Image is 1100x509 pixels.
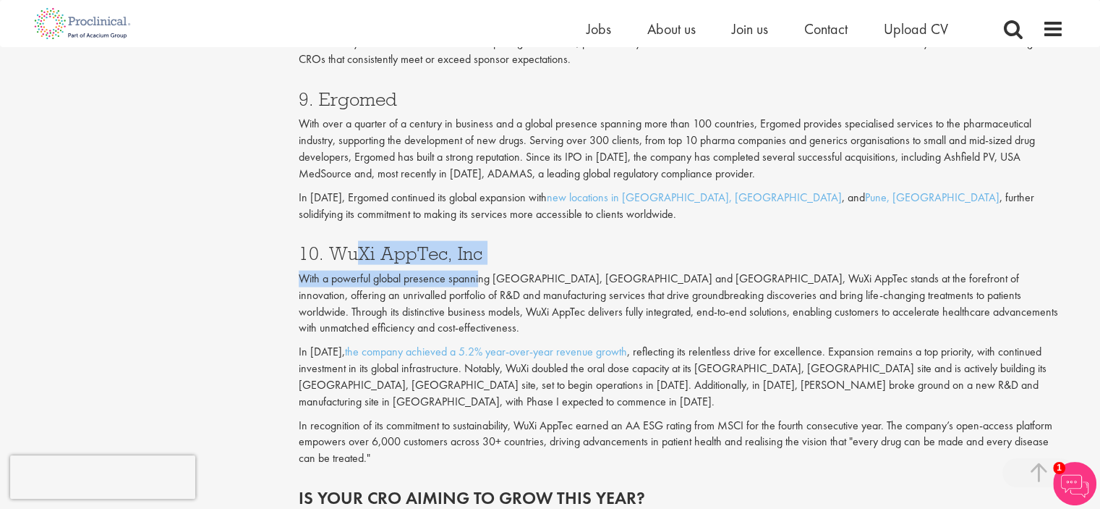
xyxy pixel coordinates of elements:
a: Contact [804,20,848,38]
h2: Is your CRO aiming to grow this year? [299,489,1064,508]
p: In [DATE], Ergomed continued its global expansion with , and , further solidifying its commitment... [299,190,1064,223]
p: In recognition of its commitment to sustainability, WuXi AppTec earned an AA ESG rating from MSCI... [299,418,1064,468]
a: Upload CV [884,20,948,38]
a: Jobs [587,20,611,38]
p: With over a quarter of a century in business and a global presence spanning more than 100 countri... [299,116,1064,182]
h3: 10. WuXi AppTec, Inc [299,244,1064,263]
h3: 9. Ergomed [299,90,1064,109]
a: the company achieved a 5.2% year-over-year revenue growth [345,344,627,359]
p: In [DATE], , reflecting its relentless drive for excellence. Expansion remains a top priority, wi... [299,344,1064,410]
a: About us [647,20,696,38]
img: Chatbot [1053,462,1096,505]
iframe: reCAPTCHA [10,455,195,499]
p: With a powerful global presence spanning [GEOGRAPHIC_DATA], [GEOGRAPHIC_DATA] and [GEOGRAPHIC_DAT... [299,271,1064,337]
span: 1 [1053,462,1065,474]
a: Pune, [GEOGRAPHIC_DATA] [865,190,999,205]
a: new locations in [GEOGRAPHIC_DATA], [GEOGRAPHIC_DATA] [547,190,842,205]
a: Join us [732,20,768,38]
